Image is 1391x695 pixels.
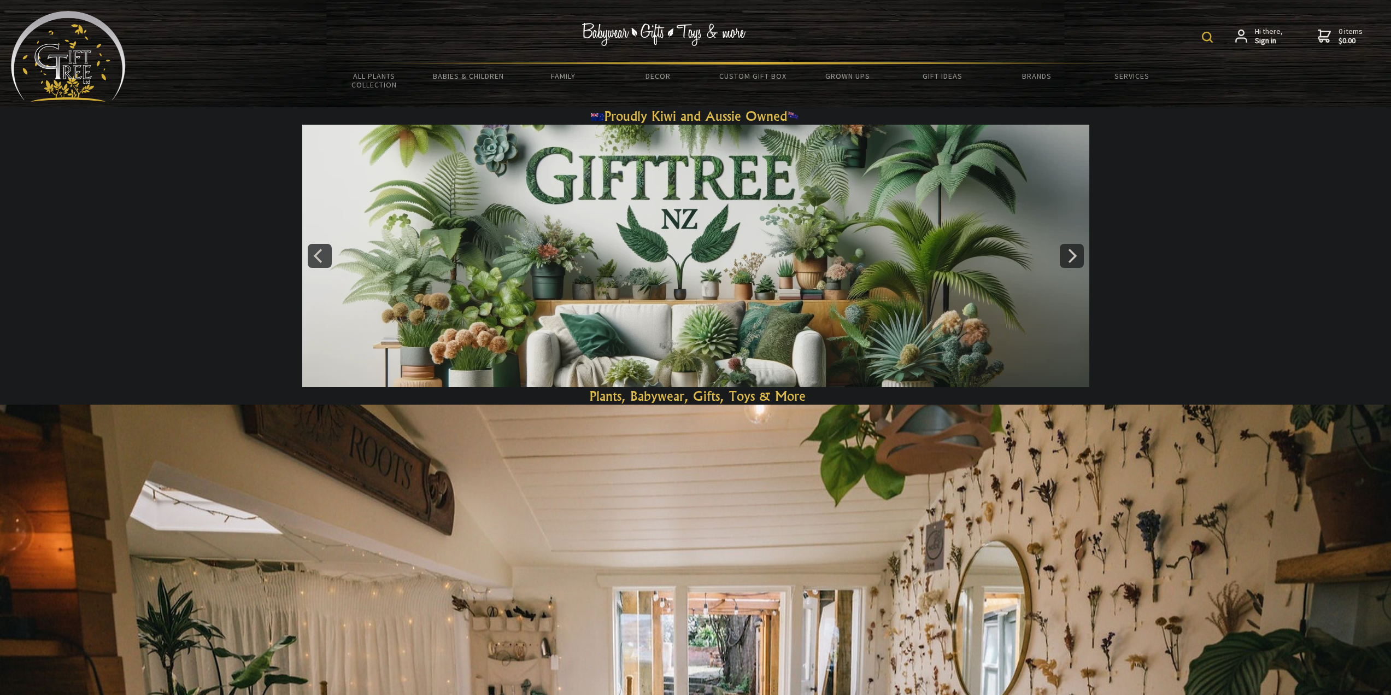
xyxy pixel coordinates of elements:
a: Babies & Children [421,65,516,87]
img: product search [1202,32,1213,43]
a: Proudly Kiwi and Aussie Owned [591,108,801,124]
a: Brands [990,65,1084,87]
img: Babyware - Gifts - Toys and more... [11,11,126,102]
img: Babywear - Gifts - Toys & more [582,23,746,46]
a: Custom Gift Box [706,65,800,87]
button: Previous [308,244,332,268]
button: Next [1060,244,1084,268]
a: Plants, Babywear, Gifts, Toys & Mor [590,388,799,404]
a: Decor [611,65,705,87]
span: 0 items [1339,26,1363,46]
a: 0 items$0.00 [1318,27,1363,46]
a: Gift Ideas [895,65,989,87]
a: Grown Ups [800,65,895,87]
strong: $0.00 [1339,36,1363,46]
a: Hi there,Sign in [1235,27,1283,46]
a: Family [516,65,611,87]
span: Hi there, [1255,27,1283,46]
a: Services [1084,65,1179,87]
a: All Plants Collection [327,65,421,96]
strong: Sign in [1255,36,1283,46]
